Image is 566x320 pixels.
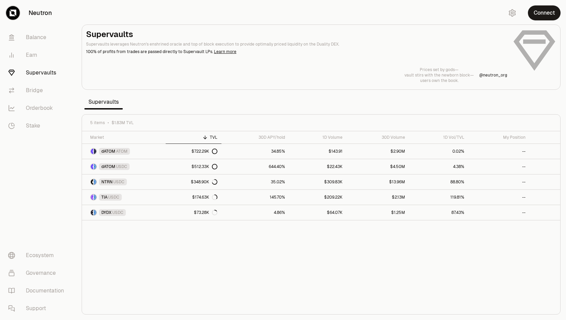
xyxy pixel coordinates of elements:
[3,64,73,82] a: Supervaults
[468,144,530,159] a: --
[94,149,96,154] img: ATOM Logo
[91,195,93,200] img: TIA Logo
[404,78,474,83] p: users own the book.
[3,29,73,46] a: Balance
[116,164,127,169] span: USDC
[347,205,410,220] a: $1.25M
[192,195,217,200] div: $174.63K
[221,190,289,205] a: 145.70%
[101,195,107,200] span: TIA
[409,144,468,159] a: 0.02%
[91,164,93,169] img: dATOM Logo
[404,67,474,72] p: Prices set by gods—
[3,282,73,300] a: Documentation
[101,179,113,185] span: NTRN
[94,195,96,200] img: USDC Logo
[221,205,289,220] a: 4.86%
[413,135,464,140] div: 1D Vol/TVL
[166,205,221,220] a: $73.28K
[166,159,221,174] a: $512.33K
[101,164,115,169] span: dATOM
[289,205,347,220] a: $64.07K
[101,210,112,215] span: DYDX
[3,99,73,117] a: Orderbook
[347,144,410,159] a: $2.90M
[166,174,221,189] a: $348.90K
[82,190,166,205] a: TIA LogoUSDC LogoTIAUSDC
[113,179,124,185] span: USDC
[101,149,115,154] span: dATOM
[166,144,221,159] a: $722.29K
[404,72,474,78] p: vault stirs with the newborn block—
[3,82,73,99] a: Bridge
[468,190,530,205] a: --
[112,210,123,215] span: USDC
[82,159,166,174] a: dATOM LogoUSDC LogodATOMUSDC
[194,210,217,215] div: $73.28K
[472,135,526,140] div: My Position
[409,205,468,220] a: 87.43%
[166,190,221,205] a: $174.63K
[221,174,289,189] a: 35.02%
[91,149,93,154] img: dATOM Logo
[84,95,123,109] span: Supervaults
[409,174,468,189] a: 88.80%
[226,135,285,140] div: 30D APY/hold
[3,264,73,282] a: Governance
[289,144,347,159] a: $143.91
[116,149,128,154] span: ATOM
[3,247,73,264] a: Ecosystem
[86,41,507,47] p: Supervaults leverages Neutron's enshrined oracle and top of block execution to provide optimally ...
[289,174,347,189] a: $309.83K
[221,144,289,159] a: 34.85%
[90,120,105,125] span: 5 items
[347,174,410,189] a: $13.96M
[468,159,530,174] a: --
[404,67,474,83] a: Prices set by gods—vault stirs with the newborn block—users own the book.
[3,117,73,135] a: Stake
[94,210,96,215] img: USDC Logo
[108,195,119,200] span: USDC
[191,179,217,185] div: $348.90K
[214,49,236,54] a: Learn more
[468,205,530,220] a: --
[468,174,530,189] a: --
[82,144,166,159] a: dATOM LogoATOM LogodATOMATOM
[82,205,166,220] a: DYDX LogoUSDC LogoDYDXUSDC
[94,164,96,169] img: USDC Logo
[409,190,468,205] a: 119.81%
[293,135,343,140] div: 1D Volume
[90,135,162,140] div: Market
[170,135,217,140] div: TVL
[112,120,134,125] span: $1.83M TVL
[409,159,468,174] a: 4.38%
[3,46,73,64] a: Earn
[351,135,405,140] div: 30D Volume
[3,300,73,317] a: Support
[94,179,96,185] img: USDC Logo
[289,159,347,174] a: $22.43K
[479,72,507,78] a: @neutron_org
[86,29,507,40] h2: Supervaults
[82,174,166,189] a: NTRN LogoUSDC LogoNTRNUSDC
[347,159,410,174] a: $4.50M
[91,179,93,185] img: NTRN Logo
[86,49,507,55] p: 100% of profits from trades are passed directly to Supervault LPs.
[221,159,289,174] a: 644.40%
[479,72,507,78] p: @ neutron_org
[192,149,217,154] div: $722.29K
[528,5,561,20] button: Connect
[289,190,347,205] a: $209.22K
[347,190,410,205] a: $2.13M
[192,164,217,169] div: $512.33K
[91,210,93,215] img: DYDX Logo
